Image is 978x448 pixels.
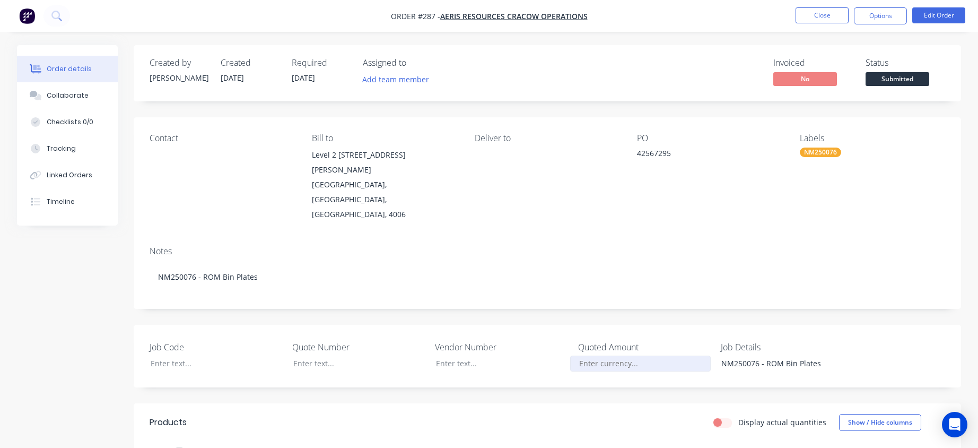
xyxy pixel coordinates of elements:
[637,133,782,143] div: PO
[578,341,711,354] label: Quoted Amount
[47,91,89,100] div: Collaborate
[357,72,435,87] button: Add team member
[17,162,118,188] button: Linked Orders
[866,72,929,88] button: Submitted
[854,7,907,24] button: Options
[17,109,118,135] button: Checklists 0/0
[150,416,187,429] div: Products
[150,341,282,354] label: Job Code
[363,58,469,68] div: Assigned to
[47,117,93,127] div: Checklists 0/0
[800,148,841,157] div: NM250076
[221,73,244,83] span: [DATE]
[475,133,620,143] div: Deliver to
[773,58,853,68] div: Invoiced
[150,261,945,293] div: NM250076 - ROM Bin Plates
[312,148,457,177] div: Level 2 [STREET_ADDRESS][PERSON_NAME]
[47,197,75,206] div: Timeline
[312,148,457,222] div: Level 2 [STREET_ADDRESS][PERSON_NAME][GEOGRAPHIC_DATA], [GEOGRAPHIC_DATA], [GEOGRAPHIC_DATA], 4006
[839,414,921,431] button: Show / Hide columns
[435,341,567,354] label: Vendor Number
[637,148,770,162] div: 42567295
[800,133,945,143] div: Labels
[292,341,425,354] label: Quote Number
[292,73,315,83] span: [DATE]
[713,356,845,371] div: NM250076 - ROM Bin Plates
[19,8,35,24] img: Factory
[942,412,967,437] div: Open Intercom Messenger
[17,135,118,162] button: Tracking
[150,58,208,68] div: Created by
[47,170,92,180] div: Linked Orders
[312,177,457,222] div: [GEOGRAPHIC_DATA], [GEOGRAPHIC_DATA], [GEOGRAPHIC_DATA], 4006
[721,341,853,354] label: Job Details
[150,133,295,143] div: Contact
[47,64,92,74] div: Order details
[391,11,440,21] span: Order #287 -
[292,58,350,68] div: Required
[866,72,929,85] span: Submitted
[866,58,945,68] div: Status
[312,133,457,143] div: Bill to
[738,417,826,428] label: Display actual quantities
[150,246,945,256] div: Notes
[221,58,279,68] div: Created
[912,7,965,23] button: Edit Order
[773,72,837,85] span: No
[17,82,118,109] button: Collaborate
[47,144,76,153] div: Tracking
[440,11,588,21] a: Aeris Resources Cracow Operations
[150,72,208,83] div: [PERSON_NAME]
[796,7,849,23] button: Close
[17,56,118,82] button: Order details
[363,72,435,87] button: Add team member
[570,356,710,372] input: Enter currency...
[17,188,118,215] button: Timeline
